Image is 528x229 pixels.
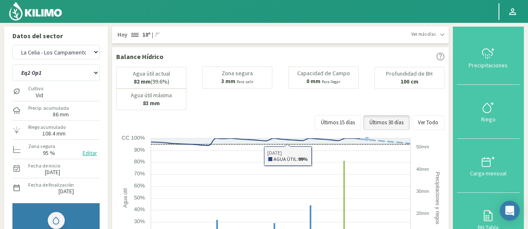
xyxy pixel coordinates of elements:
[122,135,145,141] text: CC 100%
[237,79,254,84] small: Para salir
[134,158,145,165] text: 80%
[460,62,517,68] div: Precipitaciones
[416,167,429,172] text: 40mm
[134,206,145,212] text: 40%
[306,77,320,85] b: 0 mm
[28,162,60,170] label: Fecha de inicio
[315,115,361,130] button: Últimos 15 días
[80,148,100,158] button: Editar
[28,181,74,189] label: Fecha de finalización
[134,170,145,177] text: 70%
[53,112,69,117] label: 86 mm
[28,123,66,131] label: Riego acumulado
[416,144,429,149] text: 50mm
[42,131,66,136] label: 108.4 mm
[43,150,55,156] label: 95 %
[363,115,410,130] button: Últimos 30 días
[45,170,60,175] label: [DATE]
[142,31,151,38] strong: 18º
[500,201,520,221] div: Open Intercom Messenger
[457,139,520,193] button: Carga mensual
[12,31,100,41] p: Datos del sector
[59,189,74,194] label: [DATE]
[116,31,127,39] span: Hoy
[134,78,151,85] b: 82 mm
[28,93,43,98] label: Vid
[134,218,145,224] text: 30%
[416,189,429,194] text: 30mm
[122,188,128,208] text: Agua útil
[8,1,63,21] img: Kilimo
[401,78,418,85] b: 100 cm
[412,115,445,130] button: Ver Todo
[386,71,433,77] p: Profundidad de BH
[134,79,169,85] p: (99.6%)
[28,85,43,92] label: Cultivo
[460,116,517,122] div: Riego
[222,70,253,76] p: Zona segura
[134,147,145,153] text: 90%
[457,85,520,139] button: Riego
[116,52,164,62] p: Balance Hídrico
[134,195,145,201] text: 50%
[131,92,172,98] p: Agua útil máxima
[322,79,340,84] small: Para llegar
[435,172,440,224] text: Precipitaciones y riegos
[133,71,170,77] p: Agua útil actual
[28,104,69,112] label: Precip. acumulada
[143,99,160,107] b: 83 mm
[411,31,436,38] span: Ver más días
[152,31,153,39] span: |
[460,170,517,176] div: Carga mensual
[153,31,159,39] span: 7º
[221,77,235,85] b: 3 mm
[297,70,350,76] p: Capacidad de Campo
[416,211,429,216] text: 20mm
[457,31,520,85] button: Precipitaciones
[28,143,55,150] label: Zona segura
[134,182,145,189] text: 60%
